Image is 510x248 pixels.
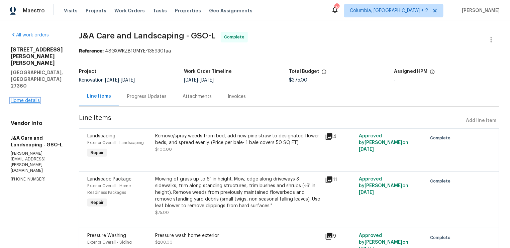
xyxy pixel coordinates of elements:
[155,232,321,239] div: Pressure wash home exterior
[228,93,246,100] div: Invoices
[359,147,374,152] span: [DATE]
[289,78,308,83] span: $375.00
[79,32,215,40] span: J&A Care and Landscaping - GSO-L
[87,233,126,238] span: Pressure Washing
[79,78,135,83] span: Renovation
[460,7,500,14] span: [PERSON_NAME]
[289,69,319,74] h5: Total Budget
[350,7,428,14] span: Columbia, [GEOGRAPHIC_DATA] + 2
[105,78,135,83] span: -
[23,7,45,14] span: Maestro
[334,4,339,11] div: 84
[209,7,252,14] span: Geo Assignments
[430,135,453,141] span: Complete
[224,34,247,40] span: Complete
[430,69,435,78] span: The hpm assigned to this work order.
[79,115,464,127] span: Line Items
[155,176,321,209] div: Mowing of grass up to 6" in height. Mow, edge along driveways & sidewalks, trim along standing st...
[79,48,499,54] div: 4SGXWRZB1GMYE-135930faa
[359,134,409,152] span: Approved by [PERSON_NAME] on
[321,69,327,78] span: The total cost of line items that have been proposed by Opendoor. This sum includes line items th...
[155,147,172,151] span: $100.00
[11,135,63,148] h5: J&A Care and Landscaping - GSO-L
[87,240,132,244] span: Exterior Overall - Siding
[430,234,453,241] span: Complete
[87,134,115,138] span: Landscaping
[359,190,374,195] span: [DATE]
[11,151,63,174] p: [PERSON_NAME][EMAIL_ADDRESS][PERSON_NAME][DOMAIN_NAME]
[105,78,119,83] span: [DATE]
[79,49,104,53] b: Reference:
[184,69,232,74] h5: Work Order Timeline
[86,7,106,14] span: Projects
[88,199,106,206] span: Repair
[79,69,96,74] h5: Project
[64,7,78,14] span: Visits
[155,240,173,244] span: $200.00
[359,177,409,195] span: Approved by [PERSON_NAME] on
[430,178,453,184] span: Complete
[127,93,167,100] div: Progress Updates
[88,149,106,156] span: Repair
[87,93,111,100] div: Line Items
[325,133,355,141] div: 4
[394,78,499,83] div: -
[155,211,169,215] span: $75.00
[155,133,321,146] div: Remove/spray weeds from bed, add new pine straw to designated flower beds, and spread evenly. (Pr...
[394,69,428,74] h5: Assigned HPM
[184,78,214,83] span: -
[87,177,131,181] span: Landscape Package
[87,184,131,195] span: Exterior Overall - Home Readiness Packages
[325,232,355,240] div: 9
[11,176,63,182] p: [PHONE_NUMBER]
[11,46,63,67] h2: [STREET_ADDRESS][PERSON_NAME][PERSON_NAME]
[121,78,135,83] span: [DATE]
[11,69,63,89] h5: [GEOGRAPHIC_DATA], [GEOGRAPHIC_DATA] 27360
[325,176,355,184] div: 11
[184,78,198,83] span: [DATE]
[114,7,145,14] span: Work Orders
[153,8,167,13] span: Tasks
[175,7,201,14] span: Properties
[11,98,40,103] a: Home details
[11,120,63,127] h4: Vendor Info
[183,93,212,100] div: Attachments
[200,78,214,83] span: [DATE]
[87,141,144,145] span: Exterior Overall - Landscaping
[11,33,49,37] a: All work orders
